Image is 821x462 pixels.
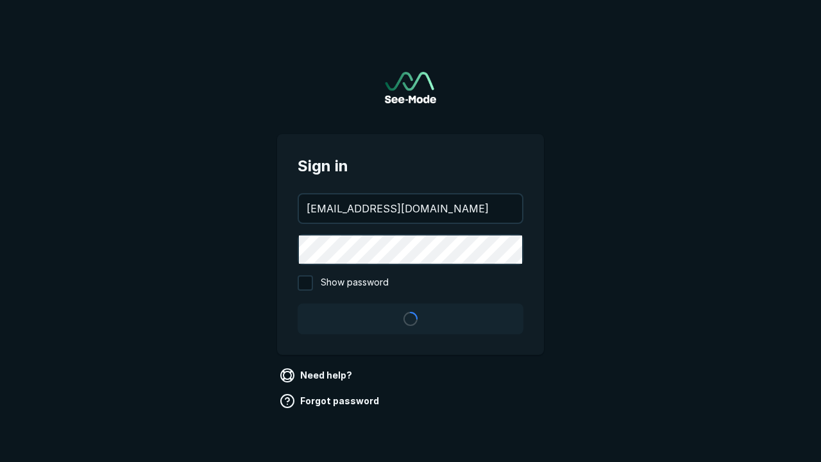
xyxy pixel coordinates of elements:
a: Go to sign in [385,72,436,103]
input: your@email.com [299,194,522,223]
span: Sign in [298,155,523,178]
span: Show password [321,275,389,291]
a: Need help? [277,365,357,386]
img: See-Mode Logo [385,72,436,103]
a: Forgot password [277,391,384,411]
